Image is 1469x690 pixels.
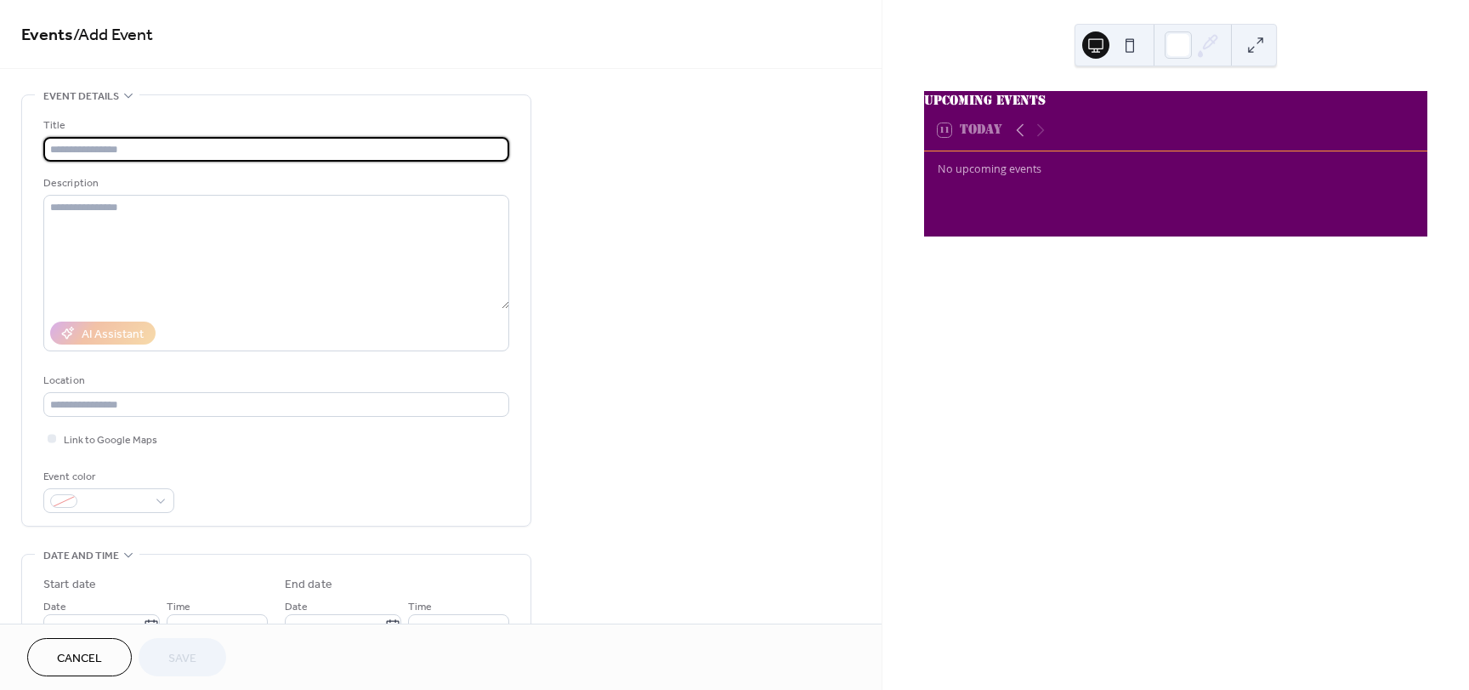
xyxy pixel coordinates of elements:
div: Event color [43,468,171,486]
div: Location [43,372,506,390]
div: No upcoming events [938,162,1414,176]
div: Upcoming events [924,91,1427,110]
span: Cancel [57,650,102,668]
a: Events [21,19,73,52]
span: Date [43,598,66,616]
span: Event details [43,88,119,105]
span: / Add Event [73,19,153,52]
button: Cancel [27,638,132,676]
span: Time [167,598,190,616]
span: Link to Google Maps [64,431,157,449]
span: Time [408,598,432,616]
div: End date [285,576,332,594]
span: Date [285,598,308,616]
div: Description [43,174,506,192]
div: Start date [43,576,96,594]
span: Date and time [43,547,119,565]
div: Title [43,117,506,134]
